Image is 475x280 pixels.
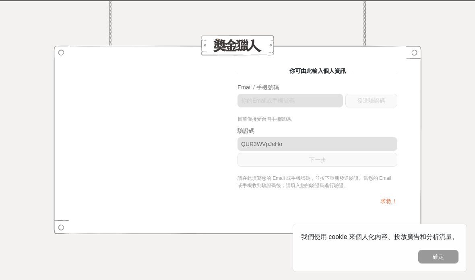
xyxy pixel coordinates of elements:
div: 驗證碼 [237,127,397,135]
span: 我們使用 cookie 來個人化內容、投放廣告和分析流量。 [301,233,458,240]
input: 你的Email或手機號碼 [237,94,343,107]
a: 求救！ [380,198,397,204]
span: 你可由此輸入個人資訊 [283,68,352,74]
button: 發送驗證碼 [345,94,397,107]
span: 目前僅接受台灣手機號碼。 [237,116,295,122]
input: 請輸入驗證碼 [237,137,397,151]
span: 請在此填寫您的 Email 或手機號碼，並按下重新發送驗證。當您的 Email 或手機收到驗證碼後，請填入您的驗證碼進行驗證。 [237,175,391,188]
button: 下一步 [237,153,397,167]
button: 確定 [418,250,458,264]
div: Email / 手機號碼 [237,83,397,92]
